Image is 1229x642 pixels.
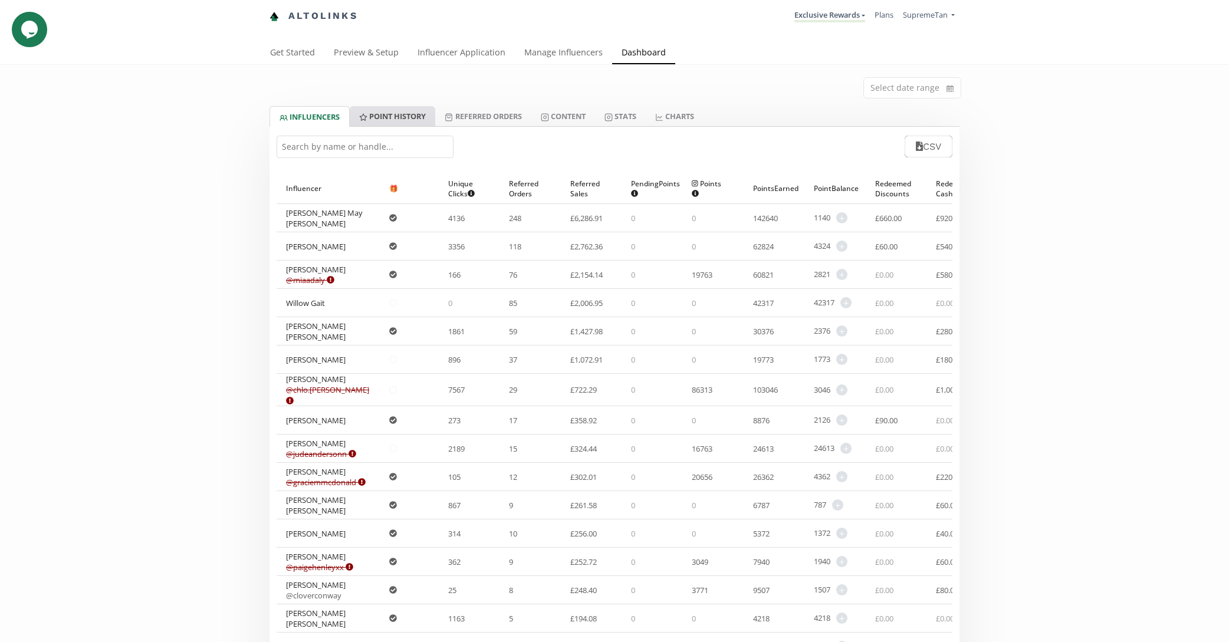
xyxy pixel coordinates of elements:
[631,528,635,539] span: 0
[903,9,948,20] span: SupremeTan
[875,298,893,308] span: £ 0.00
[570,528,597,539] span: £ 256.00
[692,179,725,199] span: Points
[570,213,603,223] span: £ 6,286.91
[631,415,635,426] span: 0
[905,136,952,157] button: CSV
[448,298,452,308] span: 0
[753,528,770,539] span: 5372
[692,415,696,426] span: 0
[936,384,968,395] span: £ 1,000.00
[570,443,597,454] span: £ 324.44
[692,557,708,567] span: 3049
[875,585,893,595] span: £ 0.00
[531,106,595,126] a: Content
[448,528,461,539] span: 314
[408,42,515,65] a: Influencer Application
[753,173,795,203] div: Points Earned
[509,354,517,365] span: 37
[836,325,847,337] span: +
[448,500,461,511] span: 867
[692,326,696,337] span: 0
[936,269,962,280] span: £ 580.00
[631,585,635,595] span: 0
[753,500,770,511] span: 6787
[286,608,370,629] div: [PERSON_NAME] [PERSON_NAME]
[936,472,962,482] span: £ 220.00
[286,477,366,488] a: @graciemmcdonald
[448,326,465,337] span: 1861
[570,326,603,337] span: £ 1,427.98
[875,241,898,252] span: £ 60.00
[753,384,778,395] span: 103046
[936,585,958,595] span: £ 80.00
[509,415,517,426] span: 17
[515,42,612,65] a: Manage Influencers
[509,500,513,511] span: 9
[286,173,370,203] div: Influencer
[814,443,834,454] span: 24613
[936,613,954,624] span: £ 0.00
[631,213,635,223] span: 0
[286,275,334,285] a: @miaadaly
[692,528,696,539] span: 0
[509,269,517,280] span: 76
[692,298,696,308] span: 0
[753,443,774,454] span: 24613
[286,562,353,572] a: @paigehenleyxx
[875,443,893,454] span: £ 0.00
[570,500,597,511] span: £ 261.58
[389,183,398,193] span: 🎁
[509,613,513,624] span: 5
[448,557,461,567] span: 362
[840,297,852,308] span: +
[286,321,370,342] div: [PERSON_NAME] [PERSON_NAME]
[692,613,696,624] span: 0
[936,213,962,223] span: £ 920.00
[448,613,465,624] span: 1163
[286,298,325,308] div: Willow Gait
[753,298,774,308] span: 42317
[836,414,847,426] span: +
[570,472,597,482] span: £ 302.01
[509,326,517,337] span: 59
[814,384,830,396] span: 3046
[631,179,680,199] span: Pending Points
[836,212,847,223] span: +
[509,472,517,482] span: 12
[814,584,830,595] span: 1507
[753,557,770,567] span: 7940
[631,384,635,395] span: 0
[936,241,962,252] span: £ 540.00
[692,384,712,395] span: 86313
[875,528,893,539] span: £ 0.00
[570,298,603,308] span: £ 2,006.95
[286,466,366,488] div: [PERSON_NAME]
[448,269,461,280] span: 166
[814,269,830,280] span: 2821
[840,443,852,454] span: +
[286,208,370,229] div: [PERSON_NAME] May [PERSON_NAME]
[286,438,356,459] div: [PERSON_NAME]
[277,136,454,158] input: Search by name or handle...
[936,557,958,567] span: £ 60.00
[836,241,847,252] span: +
[570,557,597,567] span: £ 252.72
[936,415,954,426] span: £ 0.00
[509,557,513,567] span: 9
[947,83,954,94] svg: calendar
[509,173,551,203] div: Referred Orders
[261,42,324,65] a: Get Started
[875,326,893,337] span: £ 0.00
[570,269,603,280] span: £ 2,154.14
[814,325,830,337] span: 2376
[448,443,465,454] span: 2189
[448,472,461,482] span: 105
[631,241,635,252] span: 0
[448,213,465,223] span: 4136
[936,500,958,511] span: £ 60.00
[509,384,517,395] span: 29
[814,556,830,567] span: 1940
[875,613,893,624] span: £ 0.00
[814,297,834,308] span: 42317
